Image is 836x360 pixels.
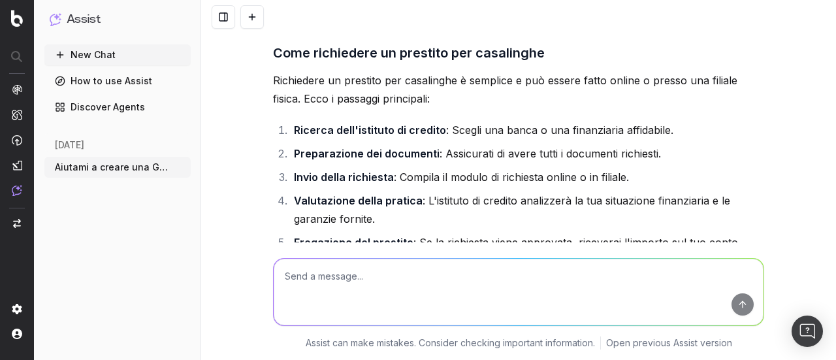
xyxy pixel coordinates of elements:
[12,84,22,95] img: Analytics
[55,139,84,152] span: [DATE]
[12,304,22,314] img: Setting
[294,123,446,137] strong: Ricerca dell'istituto di credito
[12,135,22,146] img: Activation
[50,13,61,25] img: Assist
[50,10,185,29] button: Assist
[290,121,764,139] li: : Scegli una banca o una finanziaria affidabile.
[792,316,823,347] div: Open Intercom Messenger
[606,336,732,350] a: Open previous Assist version
[294,147,440,160] strong: Preparazione dei documenti
[13,219,21,228] img: Switch project
[55,161,170,174] span: Aiutami a creare una Guida da zero per i
[290,144,764,163] li: : Assicurati di avere tutti i documenti richiesti.
[67,10,101,29] h1: Assist
[44,97,191,118] a: Discover Agents
[273,42,764,63] h3: Come richiedere un prestito per casalinghe
[290,191,764,228] li: : L'istituto di credito analizzerà la tua situazione finanziaria e le garanzie fornite.
[294,171,394,184] strong: Invio della richiesta
[294,236,413,249] strong: Erogazione del prestito
[306,336,595,350] p: Assist can make mistakes. Consider checking important information.
[44,71,191,91] a: How to use Assist
[12,109,22,120] img: Intelligence
[11,10,23,27] img: Botify logo
[273,71,764,108] p: Richiedere un prestito per casalinghe è semplice e può essere fatto online o presso una filiale f...
[44,44,191,65] button: New Chat
[44,157,191,178] button: Aiutami a creare una Guida da zero per i
[290,233,764,252] li: : Se la richiesta viene approvata, riceverai l'importo sul tuo conto.
[290,168,764,186] li: : Compila il modulo di richiesta online o in filiale.
[12,185,22,196] img: Assist
[12,329,22,339] img: My account
[12,160,22,171] img: Studio
[294,194,423,207] strong: Valutazione della pratica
